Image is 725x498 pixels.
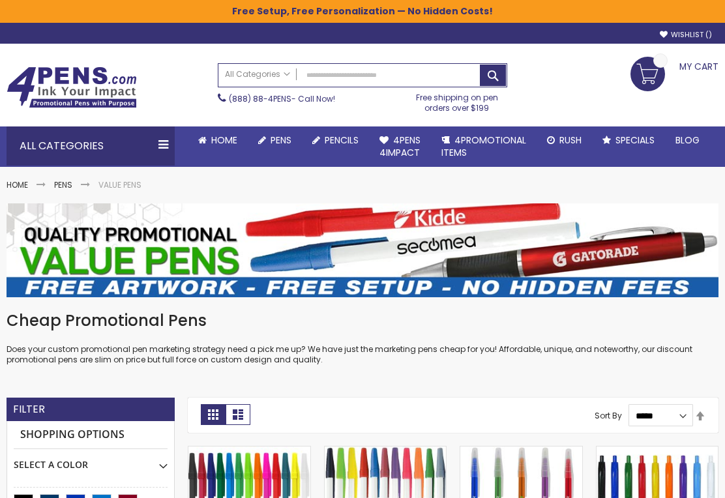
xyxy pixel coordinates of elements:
[431,126,537,167] a: 4PROMOTIONALITEMS
[7,66,137,108] img: 4Pens Custom Pens and Promotional Products
[615,134,655,147] span: Specials
[13,402,45,417] strong: Filter
[218,64,297,85] a: All Categories
[407,87,507,113] div: Free shipping on pen orders over $199
[675,134,700,147] span: Blog
[325,446,447,457] a: Belfast Value Stick Pen
[7,203,718,297] img: Value Pens
[592,126,665,154] a: Specials
[537,126,592,154] a: Rush
[7,310,718,366] div: Does your custom promotional pen marketing strategy need a pick me up? We have just the marketing...
[225,69,290,80] span: All Categories
[188,446,310,457] a: Belfast B Value Stick Pen
[201,404,226,425] strong: Grid
[660,30,712,40] a: Wishlist
[229,93,291,104] a: (888) 88-4PENS
[302,126,369,154] a: Pencils
[460,446,582,457] a: Belfast Translucent Value Stick Pen
[369,126,431,167] a: 4Pens4impact
[597,446,718,457] a: Custom Cambria Plastic Retractable Ballpoint Pen - Monochromatic Body Color
[229,93,335,104] span: - Call Now!
[665,126,710,154] a: Blog
[188,126,248,154] a: Home
[271,134,291,147] span: Pens
[595,410,622,421] label: Sort By
[7,179,28,190] a: Home
[379,134,421,159] span: 4Pens 4impact
[441,134,526,159] span: 4PROMOTIONAL ITEMS
[98,179,141,190] strong: Value Pens
[211,134,237,147] span: Home
[14,421,168,449] strong: Shopping Options
[325,134,359,147] span: Pencils
[7,310,718,331] h1: Cheap Promotional Pens
[248,126,302,154] a: Pens
[54,179,72,190] a: Pens
[14,449,168,471] div: Select A Color
[559,134,582,147] span: Rush
[7,126,175,166] div: All Categories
